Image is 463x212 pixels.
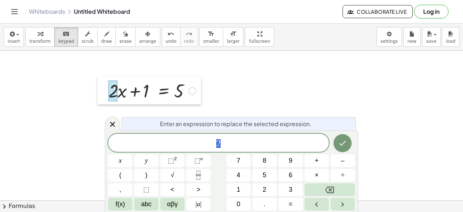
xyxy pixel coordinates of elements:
span: erase [119,39,131,44]
span: ⬚ [168,157,174,164]
span: Enter an expression to replace the selected expression. [160,120,311,128]
span: settings [381,39,398,44]
i: undo [167,30,174,38]
button: fullscreen [245,27,274,47]
span: keypad [58,39,74,44]
button: Toggle navigation [9,6,20,17]
span: 7 [237,156,240,166]
button: keyboardkeypad [54,27,78,47]
button: 8 [252,154,277,167]
span: ÷ [341,170,345,180]
span: a [196,199,201,209]
span: × [315,170,319,180]
button: format_sizesmaller [199,27,223,47]
button: . [252,198,277,211]
span: αβγ [167,199,178,209]
sup: 2 [174,156,177,161]
span: 3 [289,185,292,195]
span: larger [227,39,239,44]
button: Less than [160,183,184,196]
button: Equals [279,198,303,211]
button: redoredo [180,27,198,47]
span: 2 [216,139,221,148]
span: new [407,39,416,44]
button: Minus [331,154,355,167]
span: + [315,156,319,166]
span: y [145,156,148,166]
button: Placeholder [134,183,158,196]
i: format_size [208,30,214,38]
button: Backspace [305,183,355,196]
button: Fraction [186,169,211,182]
button: scrub [78,27,98,47]
span: load [446,39,455,44]
span: ⬚ [194,157,200,164]
button: 2 [252,183,277,196]
button: 6 [279,169,303,182]
span: ) [145,170,148,180]
span: √ [171,170,174,180]
button: load [442,27,459,47]
span: smaller [203,39,219,44]
span: 5 [263,170,266,180]
button: save [422,27,441,47]
span: 9 [289,156,292,166]
button: y [134,154,158,167]
button: 9 [279,154,303,167]
button: Right arrow [331,198,355,211]
span: 1 [237,185,240,195]
button: Log in [414,5,449,18]
button: Plus [305,154,329,167]
button: 4 [226,169,251,182]
span: 4 [237,170,240,180]
button: transform [25,27,55,47]
button: 0 [226,198,251,211]
button: new [403,27,421,47]
button: Absolute value [186,198,211,211]
button: , [108,183,132,196]
span: draw [101,39,112,44]
span: > [196,185,200,195]
button: insert [4,27,24,47]
button: Square root [160,169,184,182]
span: save [426,39,436,44]
span: x [119,156,122,166]
button: format_sizelarger [223,27,243,47]
button: Greek alphabet [160,198,184,211]
i: redo [186,30,192,38]
button: x [108,154,132,167]
span: = [289,199,293,209]
a: Whiteboards [29,8,65,15]
span: – [341,156,344,166]
span: fullscreen [249,39,270,44]
button: ) [134,169,158,182]
button: Collaborate Live [343,5,413,18]
button: 1 [226,183,251,196]
button: 3 [279,183,303,196]
span: . [264,199,266,209]
button: arrange [135,27,160,47]
span: < [170,185,174,195]
span: | [200,200,201,208]
span: redo [184,39,194,44]
span: scrub [82,39,94,44]
i: keyboard [63,30,69,38]
button: Alphabet [134,198,158,211]
button: Done [334,134,352,152]
span: insert [8,39,20,44]
button: Functions [108,198,132,211]
span: 6 [289,170,292,180]
button: Superscript [186,154,211,167]
span: arrange [139,39,156,44]
button: erase [115,27,135,47]
span: undo [166,39,177,44]
span: transform [29,39,51,44]
span: , [119,185,121,195]
span: ( [119,170,122,180]
span: abc [141,199,152,209]
span: ⬚ [143,185,149,195]
sup: n [200,156,203,161]
span: 0 [237,199,240,209]
span: Collaborate Live [349,8,407,15]
i: format_size [230,30,237,38]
